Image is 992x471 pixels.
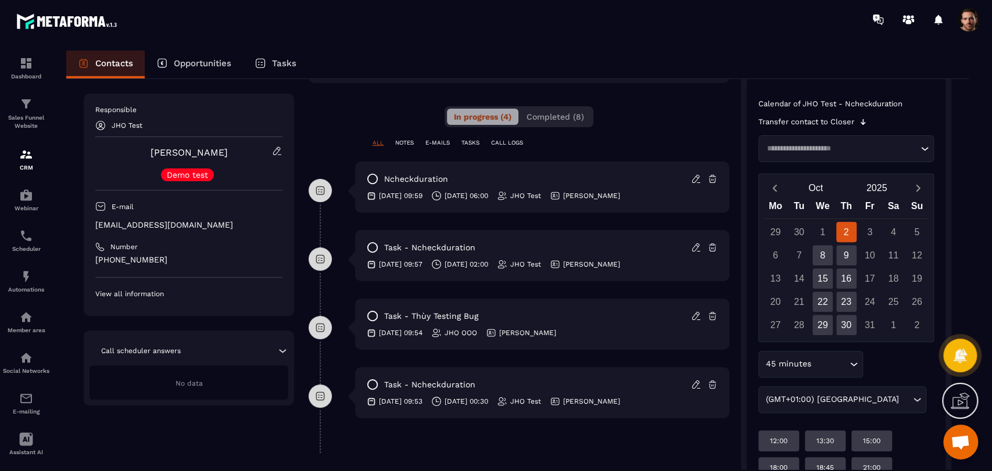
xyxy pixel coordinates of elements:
[3,423,49,464] a: Assistant AI
[19,148,33,161] img: formation
[499,328,556,337] p: [PERSON_NAME]
[174,58,231,69] p: Opportunities
[765,245,786,265] div: 6
[384,311,478,322] p: task - Thùy testing bug
[883,245,904,265] div: 11
[395,139,414,147] p: NOTES
[510,260,541,269] p: JHO Test
[763,143,918,154] input: Search for option
[379,328,422,337] p: [DATE] 09:54
[445,260,488,269] p: [DATE] 02:00
[19,56,33,70] img: formation
[883,222,904,242] div: 4
[384,174,448,185] p: Ncheckduration
[789,292,809,312] div: 21
[812,245,833,265] div: 8
[812,292,833,312] div: 22
[445,191,488,200] p: [DATE] 06:00
[860,245,880,265] div: 10
[3,88,49,139] a: formationformationSales Funnel Website
[758,117,854,127] p: Transfer contact to Closer
[812,222,833,242] div: 1
[110,242,138,251] p: Number
[758,386,926,413] div: Search for option
[510,191,541,200] p: JHO Test
[95,289,282,299] p: View all information
[764,198,929,335] div: Calendar wrapper
[835,198,858,218] div: Th
[3,383,49,423] a: emailemailE-mailing
[19,188,33,202] img: automations
[789,245,809,265] div: 7
[863,436,880,445] p: 15:00
[3,327,49,333] p: Member area
[447,109,518,125] button: In progress (4)
[758,135,934,162] div: Search for option
[3,114,49,130] p: Sales Funnel Website
[491,139,523,147] p: CALL LOGS
[763,393,901,406] span: (GMT+01:00) [GEOGRAPHIC_DATA]
[764,198,787,218] div: Mo
[3,261,49,301] a: automationsautomationsAutomations
[907,315,927,335] div: 2
[520,109,591,125] button: Completed (8)
[19,310,33,324] img: automations
[770,436,787,445] p: 12:00
[812,315,833,335] div: 29
[384,242,475,253] p: task - Ncheckduration
[860,268,880,289] div: 17
[836,292,857,312] div: 23
[563,397,620,406] p: [PERSON_NAME]
[860,292,880,312] div: 24
[3,179,49,220] a: automationsautomationsWebinar
[379,191,422,200] p: [DATE] 09:59
[846,178,907,198] button: Open years overlay
[563,191,620,200] p: [PERSON_NAME]
[758,351,863,377] div: Search for option
[461,139,479,147] p: TASKS
[811,198,835,218] div: We
[765,292,786,312] div: 20
[816,436,834,445] p: 13:30
[19,391,33,405] img: email
[3,164,49,171] p: CRM
[16,10,121,32] img: logo
[836,315,857,335] div: 30
[763,358,814,371] span: 45 minutes
[883,268,904,289] div: 18
[883,315,904,335] div: 1
[95,105,282,114] p: Responsible
[3,286,49,293] p: Automations
[836,268,857,289] div: 16
[151,147,228,158] a: [PERSON_NAME]
[787,198,811,218] div: Tu
[836,222,857,242] div: 2
[907,245,927,265] div: 12
[907,292,927,312] div: 26
[3,301,49,342] a: automationsautomationsMember area
[19,269,33,283] img: automations
[907,222,927,242] div: 5
[907,180,929,196] button: Next month
[272,58,296,69] p: Tasks
[112,202,134,211] p: E-mail
[510,397,541,406] p: JHO Test
[243,51,308,78] a: Tasks
[860,315,880,335] div: 31
[19,351,33,365] img: social-network
[3,368,49,374] p: Social Networks
[3,205,49,211] p: Webinar
[789,268,809,289] div: 14
[3,342,49,383] a: social-networksocial-networkSocial Networks
[3,408,49,415] p: E-mailing
[373,139,384,147] p: ALL
[789,315,809,335] div: 28
[527,112,584,121] span: Completed (8)
[764,180,785,196] button: Previous month
[765,268,786,289] div: 13
[379,260,422,269] p: [DATE] 09:57
[445,397,488,406] p: [DATE] 00:30
[907,268,927,289] div: 19
[384,379,475,390] p: task - Ncheckduration
[101,346,181,355] p: Call scheduler answers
